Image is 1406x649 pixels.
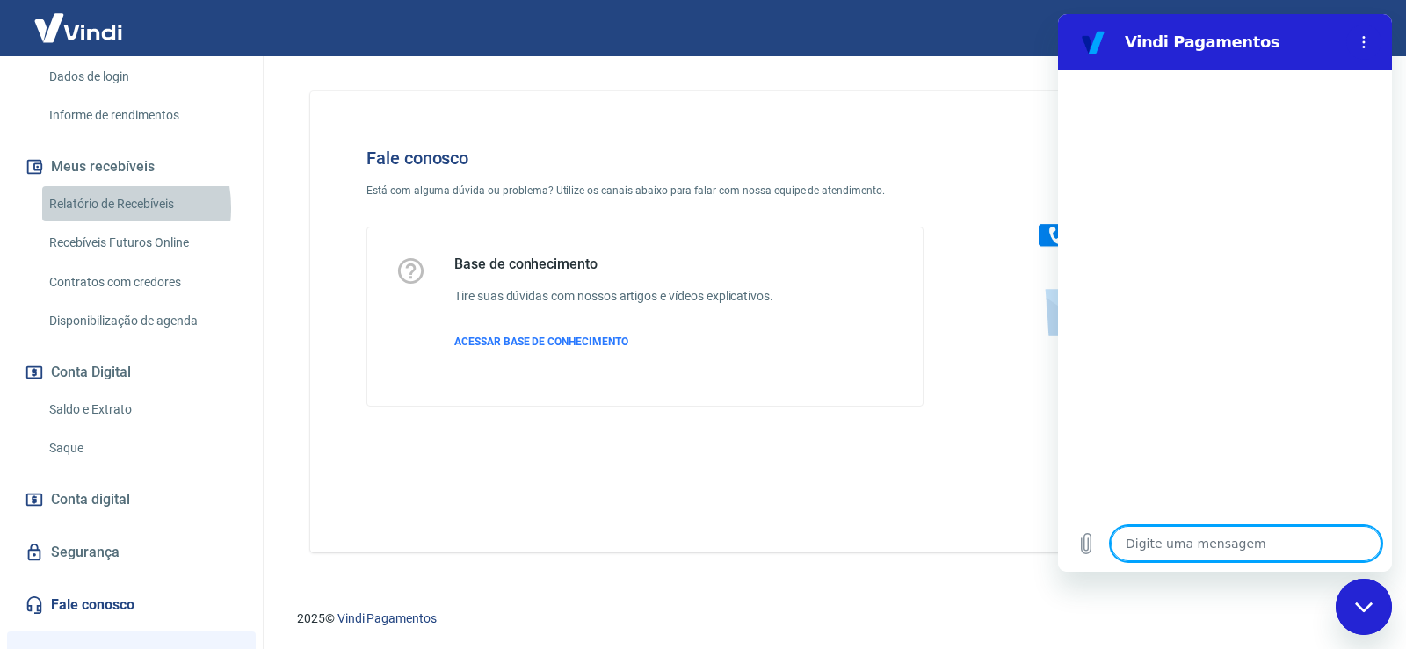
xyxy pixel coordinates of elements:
button: Meus recebíveis [21,148,242,186]
a: Recebíveis Futuros Online [42,225,242,261]
p: 2025 © [297,609,1364,628]
iframe: Janela de mensagens [1058,14,1392,572]
a: ACESSAR BASE DE CONHECIMENTO [454,334,773,350]
img: Vindi [21,1,135,54]
span: ACESSAR BASE DE CONHECIMENTO [454,335,628,348]
span: Conta digital [51,487,130,512]
h4: Fale conosco [366,148,924,169]
a: Vindi Pagamentos [337,611,437,625]
h6: Tire suas dúvidas com nossos artigos e vídeos explicativos. [454,287,773,306]
a: Informe de rendimentos [42,97,242,133]
a: Segurança [21,533,242,572]
a: Disponibilização de agenda [42,303,242,339]
h5: Base de conhecimento [454,256,773,273]
a: Relatório de Recebíveis [42,186,242,222]
a: Conta digital [21,480,242,519]
img: Fale conosco [1004,119,1271,354]
a: Contratos com credores [42,264,242,300]
button: Sair [1322,12,1385,45]
a: Saque [42,430,242,466]
p: Está com alguma dúvida ou problema? Utilize os canais abaixo para falar com nossa equipe de atend... [366,183,924,198]
a: Saldo e Extrato [42,392,242,428]
iframe: Botão para abrir a janela de mensagens, conversa em andamento [1336,579,1392,635]
a: Fale conosco [21,586,242,624]
button: Conta Digital [21,353,242,392]
a: Dados de login [42,59,242,95]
